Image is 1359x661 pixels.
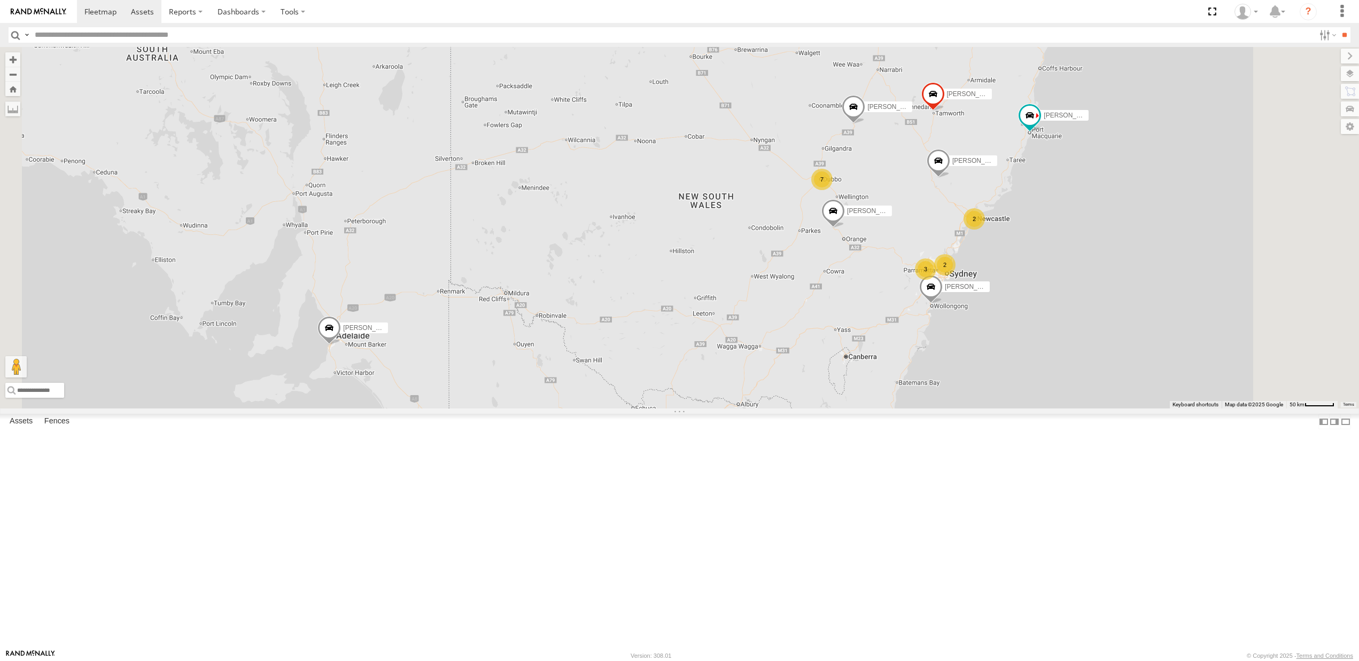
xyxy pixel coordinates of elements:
[1340,414,1351,429] label: Hide Summary Table
[631,652,671,659] div: Version: 308.01
[952,157,1005,164] span: [PERSON_NAME]
[1225,402,1283,407] span: Map data ©2025 Google
[5,52,20,67] button: Zoom in
[1343,402,1354,406] a: Terms (opens in new tab)
[5,67,20,82] button: Zoom out
[915,258,936,280] div: 3
[934,254,956,276] div: 2
[964,208,985,230] div: 2
[1341,119,1359,134] label: Map Settings
[1044,112,1097,119] span: [PERSON_NAME]
[1318,414,1329,429] label: Dock Summary Table to the Left
[39,414,75,429] label: Fences
[945,282,998,290] span: [PERSON_NAME]
[1290,402,1304,407] span: 50 km
[5,356,27,377] button: Drag Pegman onto the map to open Street View
[847,207,900,215] span: [PERSON_NAME]
[1247,652,1353,659] div: © Copyright 2025 -
[4,414,38,429] label: Assets
[343,324,427,331] span: [PERSON_NAME] - NEW ute
[1286,401,1338,408] button: Map scale: 50 km per 52 pixels
[1315,27,1338,43] label: Search Filter Options
[1329,414,1340,429] label: Dock Summary Table to the Right
[11,8,66,15] img: rand-logo.svg
[5,82,20,96] button: Zoom Home
[811,169,833,190] div: 7
[1172,401,1218,408] button: Keyboard shortcuts
[1300,3,1317,20] i: ?
[22,27,31,43] label: Search Query
[1296,652,1353,659] a: Terms and Conditions
[867,103,920,110] span: [PERSON_NAME]
[946,90,999,98] span: [PERSON_NAME]
[5,101,20,116] label: Measure
[6,650,55,661] a: Visit our Website
[1231,4,1262,20] div: Cris Clark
